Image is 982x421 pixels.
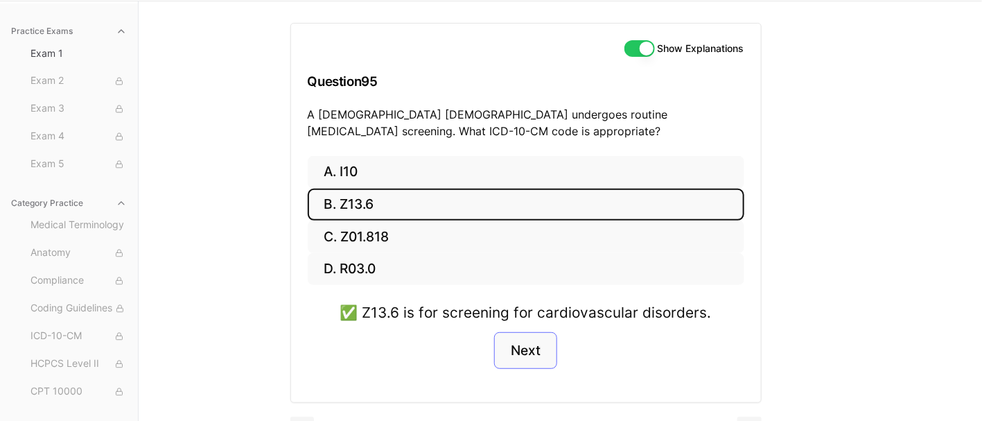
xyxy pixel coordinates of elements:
span: Exam 3 [30,101,127,117]
button: Exam 3 [25,98,132,120]
span: Exam 2 [30,74,127,89]
button: Practice Exams [6,20,132,42]
button: ICD-10-CM [25,325,132,347]
button: CPT 10000 [25,381,132,403]
button: Exam 5 [25,153,132,175]
button: Medical Terminology [25,214,132,237]
button: Exam 4 [25,126,132,148]
button: B. Z13.6 [308,189,744,221]
span: Anatomy [30,246,127,261]
div: ✅ Z13.6 is for screening for cardiovascular disorders. [340,302,712,323]
button: Coding Guidelines [25,298,132,320]
button: C. Z01.818 [308,221,744,253]
span: Coding Guidelines [30,301,127,316]
button: Exam 1 [25,42,132,65]
button: Anatomy [25,242,132,264]
p: A [DEMOGRAPHIC_DATA] [DEMOGRAPHIC_DATA] undergoes routine [MEDICAL_DATA] screening. What ICD-10-C... [308,106,744,139]
span: HCPCS Level II [30,356,127,372]
span: Exam 4 [30,129,127,144]
button: Next [494,332,557,370]
span: ICD-10-CM [30,329,127,344]
span: Exam 1 [30,46,127,60]
span: CPT 10000 [30,384,127,399]
span: Compliance [30,273,127,289]
button: Compliance [25,270,132,292]
button: Exam 2 [25,70,132,92]
button: Category Practice [6,192,132,214]
button: D. R03.0 [308,253,744,286]
h3: Question 95 [308,61,744,102]
span: Exam 5 [30,157,127,172]
button: HCPCS Level II [25,353,132,375]
button: A. I10 [308,156,744,189]
span: Medical Terminology [30,218,127,233]
label: Show Explanations [658,44,744,53]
